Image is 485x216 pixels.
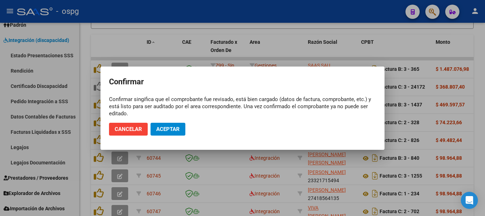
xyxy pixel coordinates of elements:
[115,126,142,132] span: Cancelar
[109,75,376,89] h2: Confirmar
[461,192,478,209] div: Open Intercom Messenger
[156,126,180,132] span: Aceptar
[109,123,148,136] button: Cancelar
[109,96,376,117] div: Confirmar singifica que el comprobante fue revisado, está bien cargado (datos de factura, comprob...
[151,123,185,136] button: Aceptar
